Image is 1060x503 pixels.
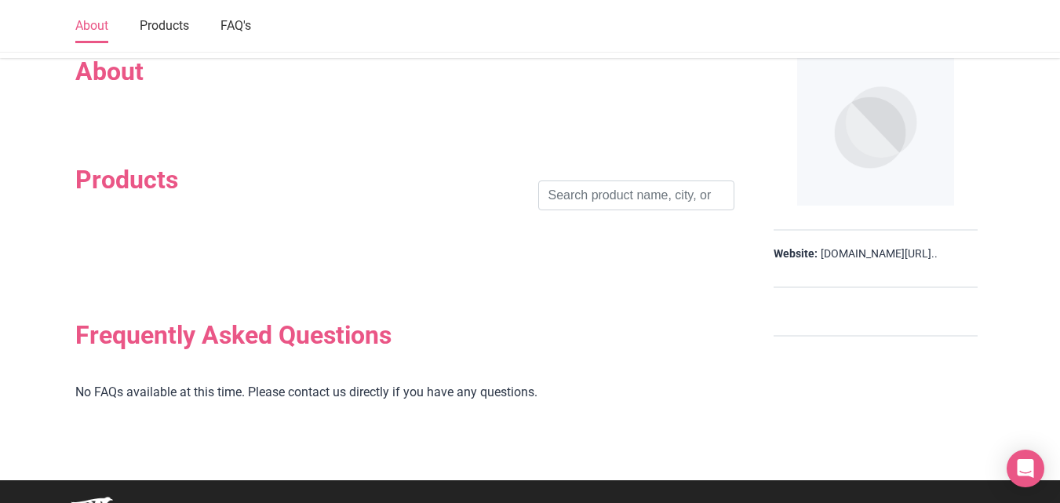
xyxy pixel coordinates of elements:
[538,180,734,210] input: Search product name, city, or interal id
[75,382,734,403] p: No FAQs available at this time. Please contact us directly if you have any questions.
[75,10,108,43] a: About
[75,56,734,86] h2: About
[75,320,734,350] h2: Frequently Asked Questions
[821,246,938,262] a: [DOMAIN_NAME][URL]..
[140,10,189,43] a: Products
[774,246,818,262] strong: Website:
[797,49,954,206] img: One Stop Carpet Care logo
[75,165,178,195] h2: Products
[1007,450,1044,487] div: Open Intercom Messenger
[220,10,251,43] a: FAQ's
